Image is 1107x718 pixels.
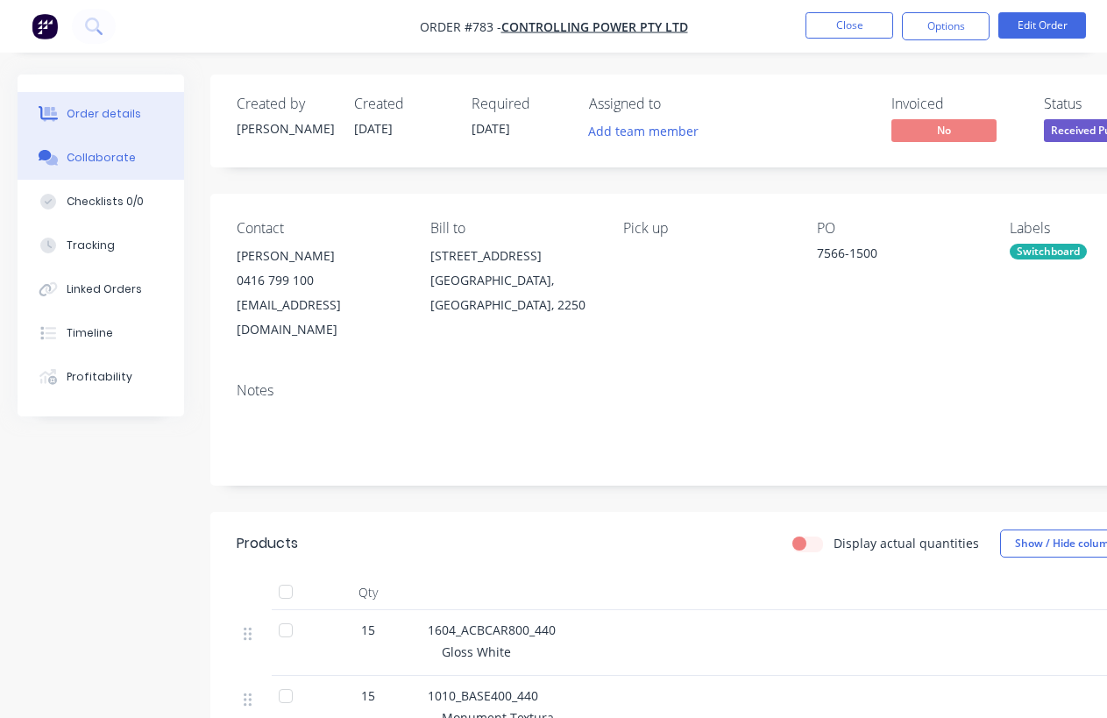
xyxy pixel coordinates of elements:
[817,220,983,237] div: PO
[420,18,501,35] span: Order #783 -
[316,575,421,610] div: Qty
[891,119,997,141] span: No
[805,12,893,39] button: Close
[472,96,568,112] div: Required
[18,136,184,180] button: Collaborate
[430,244,596,317] div: [STREET_ADDRESS][GEOGRAPHIC_DATA], [GEOGRAPHIC_DATA], 2250
[472,120,510,137] span: [DATE]
[589,119,708,143] button: Add team member
[817,244,983,268] div: 7566-1500
[18,311,184,355] button: Timeline
[428,687,538,704] span: 1010_BASE400_440
[237,96,333,112] div: Created by
[67,106,141,122] div: Order details
[18,224,184,267] button: Tracking
[67,369,132,385] div: Profitability
[430,268,596,317] div: [GEOGRAPHIC_DATA], [GEOGRAPHIC_DATA], 2250
[18,267,184,311] button: Linked Orders
[67,281,142,297] div: Linked Orders
[998,12,1086,39] button: Edit Order
[237,293,402,342] div: [EMAIL_ADDRESS][DOMAIN_NAME]
[18,92,184,136] button: Order details
[354,96,451,112] div: Created
[237,220,402,237] div: Contact
[354,120,393,137] span: [DATE]
[18,355,184,399] button: Profitability
[361,621,375,639] span: 15
[67,325,113,341] div: Timeline
[18,180,184,224] button: Checklists 0/0
[501,18,688,35] a: Controlling Power Pty Ltd
[442,643,511,660] span: Gloss White
[67,150,136,166] div: Collaborate
[361,686,375,705] span: 15
[834,534,979,552] label: Display actual quantities
[623,220,789,237] div: Pick up
[32,13,58,39] img: Factory
[237,533,298,554] div: Products
[902,12,990,40] button: Options
[67,194,144,210] div: Checklists 0/0
[67,238,115,253] div: Tracking
[430,220,596,237] div: Bill to
[1010,244,1087,259] div: Switchboard
[428,622,556,638] span: 1604_ACBCAR800_440
[237,119,333,138] div: [PERSON_NAME]
[579,119,708,143] button: Add team member
[891,96,1023,112] div: Invoiced
[589,96,764,112] div: Assigned to
[237,244,402,342] div: [PERSON_NAME]0416 799 100[EMAIL_ADDRESS][DOMAIN_NAME]
[430,244,596,268] div: [STREET_ADDRESS]
[237,268,402,293] div: 0416 799 100
[237,244,402,268] div: [PERSON_NAME]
